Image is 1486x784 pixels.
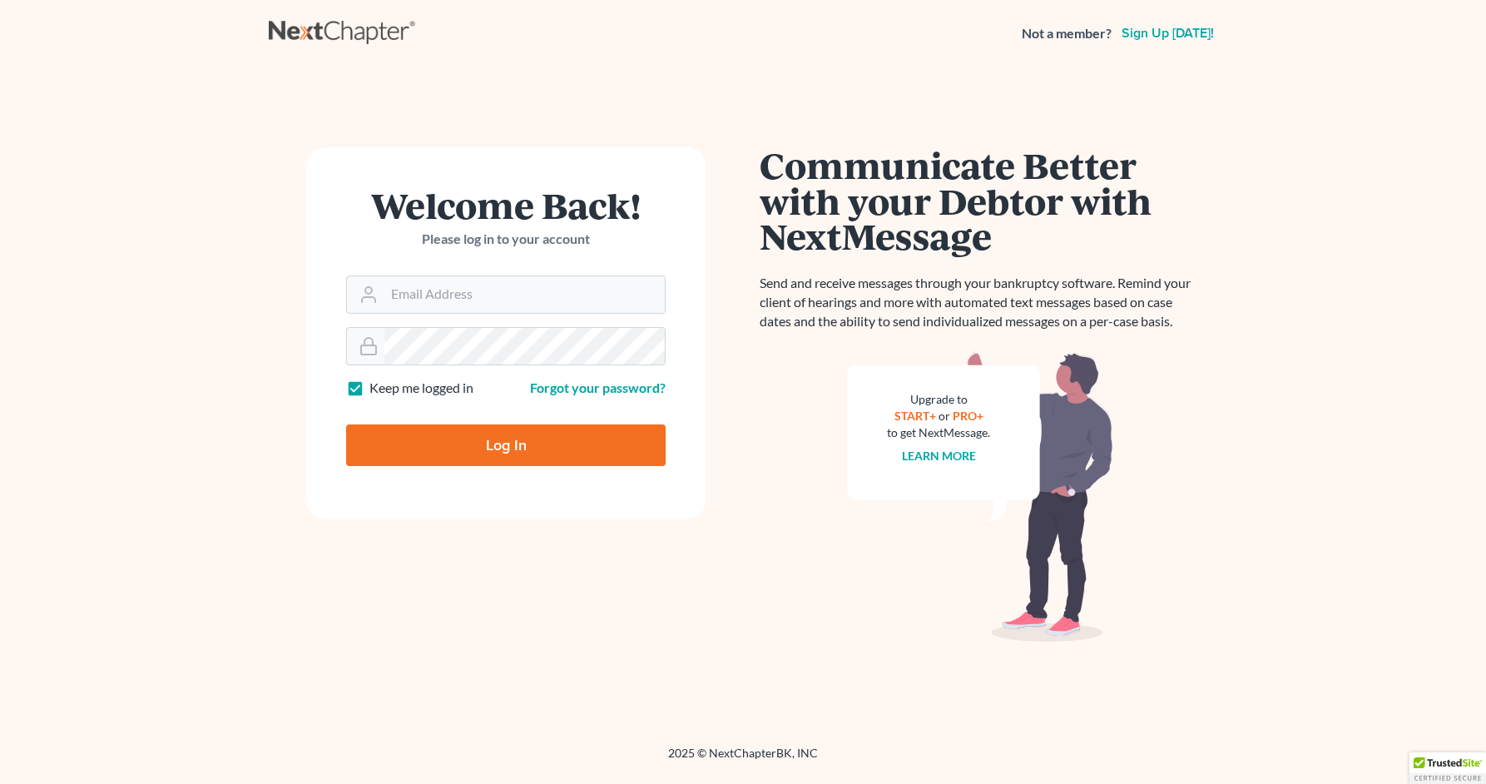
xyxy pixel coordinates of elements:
[346,424,666,466] input: Log In
[530,380,666,395] a: Forgot your password?
[1022,24,1112,43] strong: Not a member?
[346,187,666,223] h1: Welcome Back!
[1409,752,1486,784] div: TrustedSite Certified
[902,449,976,463] a: Learn more
[887,424,990,441] div: to get NextMessage.
[887,391,990,408] div: Upgrade to
[269,745,1217,775] div: 2025 © NextChapterBK, INC
[953,409,983,423] a: PRO+
[939,409,950,423] span: or
[894,409,936,423] a: START+
[369,379,473,398] label: Keep me logged in
[847,351,1113,643] img: nextmessage_bg-59042aed3d76b12b5cd301f8e5b87938c9018125f34e5fa2b7a6b67550977c72.svg
[346,230,666,249] p: Please log in to your account
[384,276,665,313] input: Email Address
[760,274,1201,331] p: Send and receive messages through your bankruptcy software. Remind your client of hearings and mo...
[760,147,1201,254] h1: Communicate Better with your Debtor with NextMessage
[1118,27,1217,40] a: Sign up [DATE]!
